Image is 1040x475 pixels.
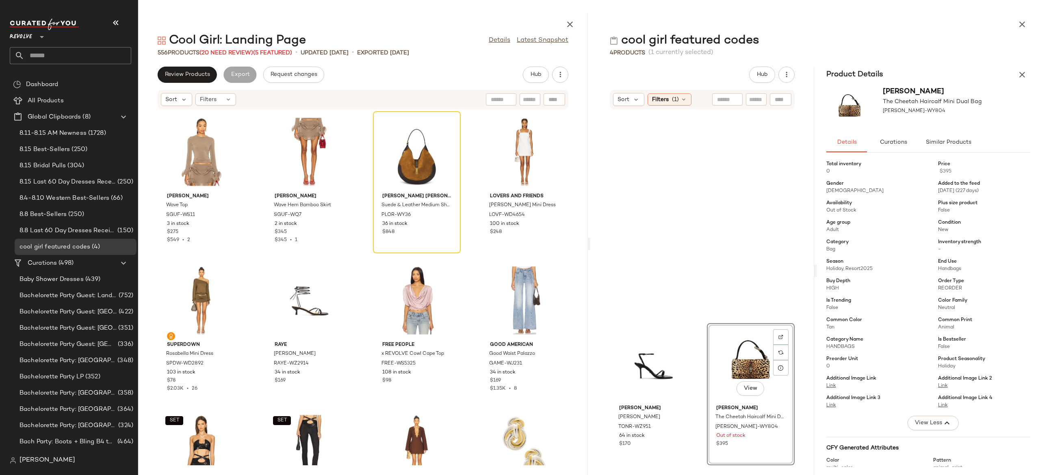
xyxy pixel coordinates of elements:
[376,263,458,338] img: FREE-WS5325_V1.jpg
[116,340,133,349] span: (336)
[826,444,1031,452] div: CFY Generated Attributes
[184,386,192,391] span: •
[67,210,84,219] span: (250)
[158,50,168,56] span: 556
[382,369,411,376] span: 108 in stock
[817,69,893,80] h3: Product Details
[523,67,549,83] button: Hub
[938,200,977,207] span: Plus size product
[938,325,954,330] span: Animal
[490,341,559,349] span: Good American
[914,418,942,428] span: View Less
[490,377,501,384] span: $169
[275,341,344,349] span: RAYE
[610,49,645,57] div: Products
[938,266,961,272] span: Handbags
[489,212,525,219] span: LOVF-WD4654
[826,403,836,408] a: Link
[200,95,217,104] span: Filters
[274,202,331,209] span: Wave Hem Bamboo Skirt
[28,96,64,106] span: All Products
[826,239,849,246] span: Category
[66,161,84,171] span: (304)
[710,326,792,402] img: MARJ-WY804_V1.jpg
[270,71,317,78] span: Request changes
[382,229,394,236] span: $848
[57,259,74,268] span: (498)
[826,395,880,402] span: Additional Image Link 3
[117,291,133,300] span: (752)
[10,28,32,42] span: Revolve
[737,381,764,396] button: View
[826,208,856,213] span: Out of Stock
[19,242,90,252] span: cool girl featured codes
[275,193,344,200] span: [PERSON_NAME]
[179,237,187,243] span: •
[117,324,133,333] span: (351)
[273,416,291,425] button: SET
[357,49,409,57] p: Exported [DATE]
[778,350,783,355] img: svg%3e
[81,112,90,122] span: (8)
[10,457,16,464] img: svg%3e
[938,317,972,324] span: Common Print
[506,386,514,391] span: •
[19,437,116,447] span: Bach Party: Boots + Bling B4 the Ring
[826,344,855,350] span: HANDBAGS
[879,139,907,146] span: Curations
[938,161,950,168] span: Price
[19,372,84,382] span: Bachelorette Party LP
[938,403,948,408] a: Link
[19,456,75,465] span: [PERSON_NAME]
[166,212,195,219] span: SGUF-WS11
[167,237,179,243] span: $549
[938,239,981,246] span: Inventory strength
[19,161,66,171] span: 8.15 Bridal Pulls
[352,48,354,58] span: •
[826,364,830,369] span: 0
[116,177,133,187] span: (250)
[19,129,87,138] span: 8.11-8.15 AM Newness
[158,67,217,83] button: Review Products
[90,242,100,252] span: (4)
[490,369,516,376] span: 34 in stock
[165,95,177,104] span: Sort
[167,369,195,376] span: 103 in stock
[826,219,850,227] span: Age group
[938,208,950,213] span: False
[938,344,950,350] span: False
[169,334,173,339] img: svg%3e
[938,219,961,227] span: Condition
[672,95,679,104] span: (1)
[938,180,980,188] span: Added to the feed
[275,237,287,243] span: $345
[489,350,535,358] span: Good Waist Palazzo
[715,414,784,421] span: The Cheetah Haircalf Mini Dual Bag
[483,114,565,190] img: LOVF-WD4654_V1.jpg
[743,385,757,392] span: View
[617,95,629,104] span: Sort
[19,356,116,365] span: Bachelorette Party: [GEOGRAPHIC_DATA]
[253,50,292,56] span: (5 Featured)
[84,275,101,284] span: (439)
[619,432,645,440] span: 64 in stock
[826,383,836,389] a: Link
[778,335,783,339] img: svg%3e
[192,386,197,391] span: 26
[166,350,213,358] span: Rosabella Mini Dress
[826,317,862,324] span: Common Color
[749,67,775,83] button: Hub
[514,386,517,391] span: 8
[10,19,79,30] img: cfy_white_logo.C9jOOHJF.svg
[715,423,778,431] span: [PERSON_NAME]-WY804
[826,278,850,285] span: Buy Depth
[19,389,116,398] span: Bachelorette Party: [GEOGRAPHIC_DATA]
[938,297,967,304] span: Color Family
[19,291,117,300] span: Bachelorette Party Guest: Landing Page
[883,97,982,106] span: The Cheetah Haircalf Mini Dual Bag
[116,356,133,365] span: (348)
[275,220,297,228] span: 2 in stock
[530,71,542,78] span: Hub
[295,237,297,243] span: 1
[938,356,985,363] span: Product Seasonality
